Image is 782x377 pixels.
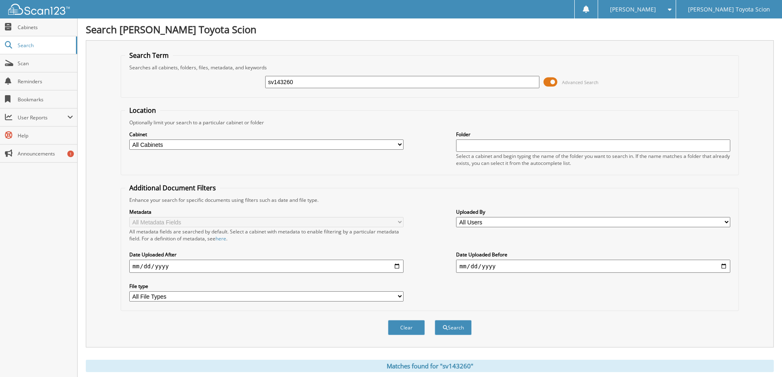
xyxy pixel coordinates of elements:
[18,114,67,121] span: User Reports
[216,235,226,242] a: here
[8,4,70,15] img: scan123-logo-white.svg
[129,208,404,215] label: Metadata
[125,51,173,60] legend: Search Term
[125,196,734,203] div: Enhance your search for specific documents using filters such as date and file type.
[388,320,425,335] button: Clear
[125,106,160,115] legend: Location
[18,60,73,67] span: Scan
[688,7,770,12] span: [PERSON_NAME] Toyota Scion
[129,228,404,242] div: All metadata fields are searched by default. Select a cabinet with metadata to enable filtering b...
[67,151,74,157] div: 1
[456,153,730,167] div: Select a cabinet and begin typing the name of the folder you want to search in. If the name match...
[456,131,730,138] label: Folder
[86,23,774,36] h1: Search [PERSON_NAME] Toyota Scion
[18,78,73,85] span: Reminders
[86,360,774,372] div: Matches found for "sv143260"
[610,7,656,12] span: [PERSON_NAME]
[129,283,404,290] label: File type
[456,208,730,215] label: Uploaded By
[18,132,73,139] span: Help
[125,64,734,71] div: Searches all cabinets, folders, files, metadata, and keywords
[562,79,599,85] span: Advanced Search
[129,260,404,273] input: start
[125,183,220,192] legend: Additional Document Filters
[435,320,472,335] button: Search
[129,131,404,138] label: Cabinet
[125,119,734,126] div: Optionally limit your search to a particular cabinet or folder
[18,150,73,157] span: Announcements
[18,42,72,49] span: Search
[129,251,404,258] label: Date Uploaded After
[456,251,730,258] label: Date Uploaded Before
[18,96,73,103] span: Bookmarks
[18,24,73,31] span: Cabinets
[456,260,730,273] input: end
